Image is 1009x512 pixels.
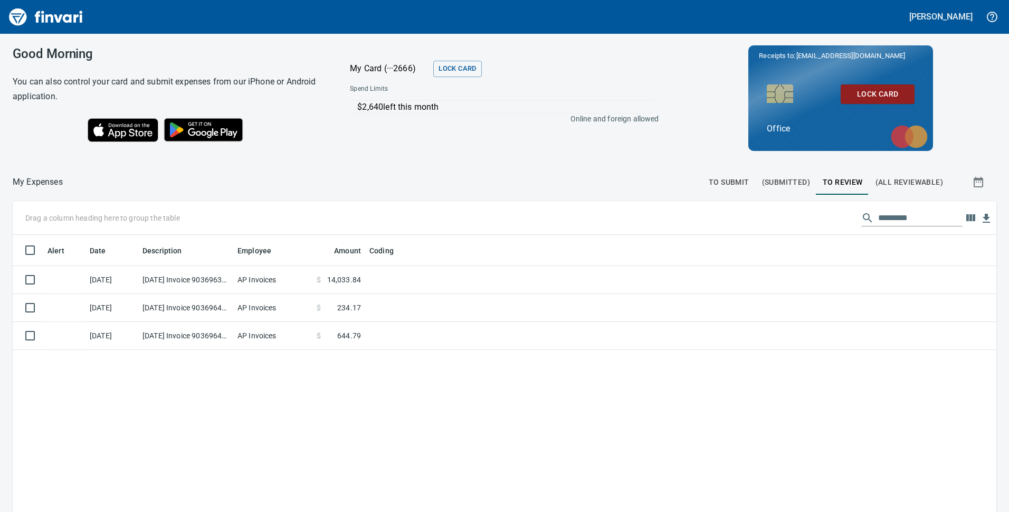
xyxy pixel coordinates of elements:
[142,244,196,257] span: Description
[90,244,120,257] span: Date
[978,211,994,226] button: Download table
[350,84,522,94] span: Spend Limits
[433,61,481,77] button: Lock Card
[233,266,312,294] td: AP Invoices
[357,101,653,113] p: $2,640 left this month
[709,176,749,189] span: To Submit
[334,244,361,257] span: Amount
[337,330,361,341] span: 644.79
[762,176,810,189] span: (Submitted)
[841,84,915,104] button: Lock Card
[341,113,659,124] p: Online and foreign allowed
[767,122,915,135] p: Office
[13,46,323,61] h3: Good Morning
[88,118,158,142] img: Download on the App Store
[849,88,906,101] span: Lock Card
[350,62,429,75] p: My Card (···2666)
[25,213,180,223] p: Drag a column heading here to group the table
[85,266,138,294] td: [DATE]
[320,244,361,257] span: Amount
[963,169,996,195] button: Show transactions within a particular date range
[142,244,182,257] span: Description
[13,176,63,188] p: My Expenses
[47,244,64,257] span: Alert
[317,302,321,313] span: $
[823,176,863,189] span: To Review
[369,244,407,257] span: Coding
[795,51,906,61] span: [EMAIL_ADDRESS][DOMAIN_NAME]
[337,302,361,313] span: 234.17
[138,322,233,350] td: [DATE] Invoice 90369642 from Topcon Solutions Inc (1-30481)
[317,274,321,285] span: $
[759,51,922,61] p: Receipts to:
[963,210,978,226] button: Choose columns to display
[47,244,78,257] span: Alert
[237,244,285,257] span: Employee
[369,244,394,257] span: Coding
[85,322,138,350] td: [DATE]
[233,294,312,322] td: AP Invoices
[327,274,361,285] span: 14,033.84
[439,63,476,75] span: Lock Card
[237,244,271,257] span: Employee
[886,120,933,154] img: mastercard.svg
[13,74,323,104] h6: You can also control your card and submit expenses from our iPhone or Android application.
[138,294,233,322] td: [DATE] Invoice 90369644 from Topcon Solutions Inc (1-30481)
[875,176,943,189] span: (All Reviewable)
[13,176,63,188] nav: breadcrumb
[317,330,321,341] span: $
[158,112,249,147] img: Get it on Google Play
[138,266,233,294] td: [DATE] Invoice 90369637 from Topcon Solutions Inc (1-30481)
[6,4,85,30] img: Finvari
[90,244,106,257] span: Date
[233,322,312,350] td: AP Invoices
[907,8,975,25] button: [PERSON_NAME]
[909,11,973,22] h5: [PERSON_NAME]
[85,294,138,322] td: [DATE]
